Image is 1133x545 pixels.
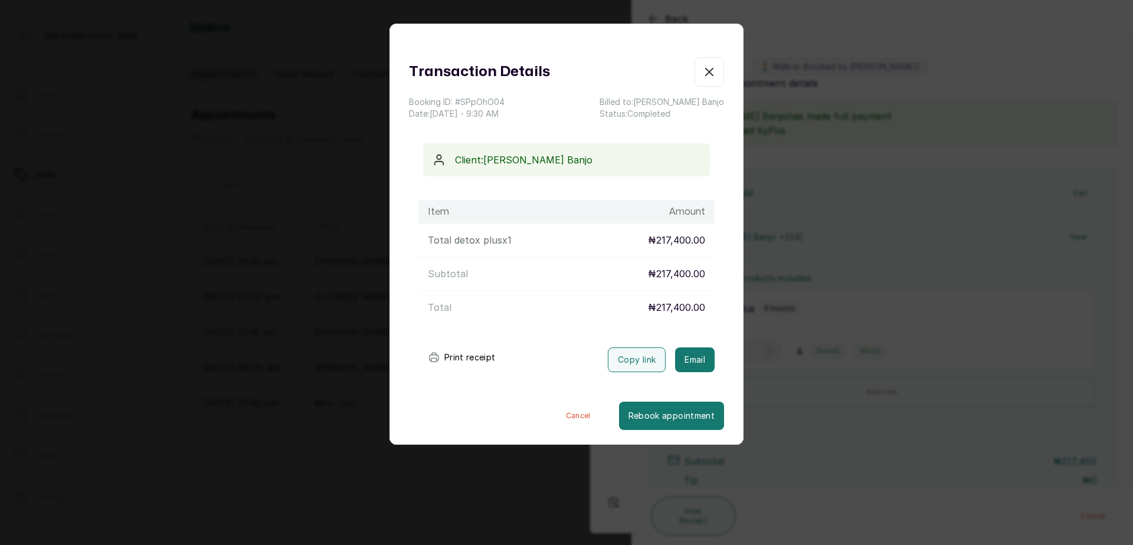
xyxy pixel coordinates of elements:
button: Rebook appointment [619,402,724,430]
p: Subtotal [428,267,468,281]
p: ₦217,400.00 [648,300,705,314]
p: Booking ID: # SPpOhO04 [409,96,505,108]
button: Copy link [608,347,666,372]
button: Email [675,347,715,372]
button: Cancel [538,402,619,430]
p: Total [428,300,451,314]
h1: Amount [669,205,705,219]
p: Date: [DATE] ・ 9:30 AM [409,108,505,120]
button: Print receipt [418,346,505,369]
p: Client: [PERSON_NAME] Banjo [455,153,700,167]
p: ₦217,400.00 [648,233,705,247]
h1: Item [428,205,449,219]
p: ₦217,400.00 [648,267,705,281]
p: Status: Completed [600,108,724,120]
p: Billed to: [PERSON_NAME] Banjo [600,96,724,108]
h1: Transaction Details [409,61,550,83]
p: Total detox plus x 1 [428,233,512,247]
